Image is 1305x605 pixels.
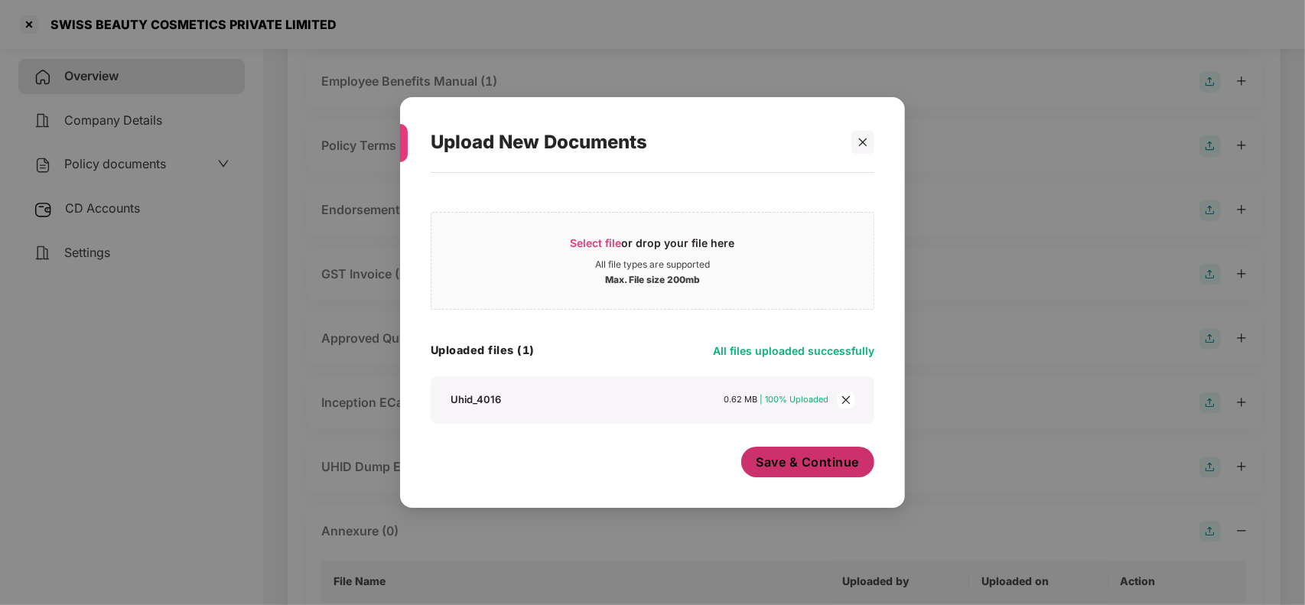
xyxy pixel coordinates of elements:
[431,224,874,298] span: Select fileor drop your file hereAll file types are supportedMax. File size 200mb
[571,236,735,259] div: or drop your file here
[724,394,758,405] span: 0.62 MB
[838,392,854,408] span: close
[760,394,829,405] span: | 100% Uploaded
[451,392,501,406] div: Uhid_4016
[713,344,874,357] span: All files uploaded successfully
[431,343,535,358] h4: Uploaded files (1)
[595,259,710,271] div: All file types are supported
[571,236,622,249] span: Select file
[757,454,860,470] span: Save & Continue
[858,137,868,148] span: close
[431,112,838,172] div: Upload New Documents
[605,271,700,286] div: Max. File size 200mb
[741,447,875,477] button: Save & Continue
